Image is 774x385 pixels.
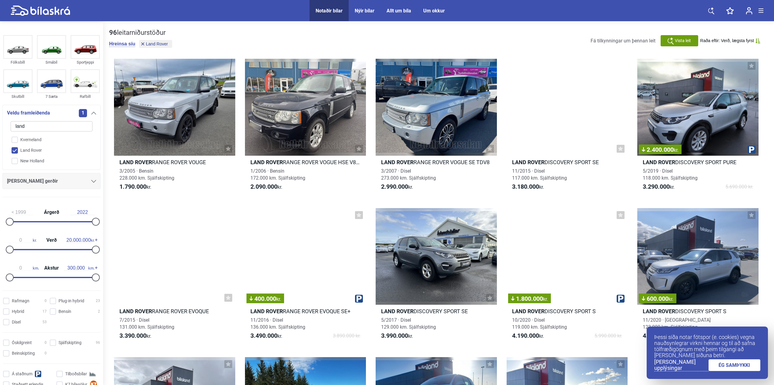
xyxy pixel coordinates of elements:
div: Sportjeppi [71,59,100,66]
span: kr. [674,147,679,153]
span: kr. [8,237,37,243]
b: Land Rover [643,159,675,165]
span: 17 [42,308,47,315]
span: 96 [96,340,100,346]
b: 4.190.000 [512,332,539,339]
span: 5.990.000 kr. [595,332,622,340]
div: Um okkur [423,8,445,14]
span: Raða eftir: Verð, lægsta fyrst [700,38,754,43]
span: Tilboðsbílar [65,371,87,377]
img: parking.png [748,146,756,154]
button: Hreinsa síu [109,41,135,47]
h2: RANGE ROVER EVOQUE SE+ [245,308,366,315]
span: 5.690.000 kr. [725,183,753,191]
span: 1 [79,109,87,117]
a: Land RoverDISCOVERY SPORT SE5/2017 · Dísel129.000 km. Sjálfskipting3.990.000kr. [376,208,497,345]
span: kr. [250,332,282,340]
span: Óskilgreint [12,340,32,346]
h2: DISCOVERY SPORT SE [507,159,628,166]
a: 400.000kr.Land RoverRANGE ROVER EVOQUE SE+11/2016 · Dísel136.000 km. Sjálfskipting3.490.000kr.3.8... [245,208,366,345]
img: parking.png [617,295,625,303]
a: Land RoverDISCOVERY SPORT SE11/2015 · Dísel117.000 km. Sjálfskipting3.180.000kr. [507,59,628,196]
span: 1/2006 · Bensín 172.000 km. Sjálfskipting [250,168,305,181]
span: kr. [543,296,548,302]
b: 2.990.000 [381,183,408,190]
span: 600.000 [642,296,673,302]
b: Land Rover [250,308,283,314]
b: Land Rover [512,159,544,165]
h2: DISCOVERY SPORT SE [376,308,497,315]
h2: DISCOVERY SPORT S [507,308,628,315]
span: km. [8,265,39,271]
span: kr. [66,237,95,243]
span: kr. [643,332,675,340]
span: kr. [643,183,675,191]
span: Land Rover [146,42,168,46]
a: 1.800.000kr.Land RoverDISCOVERY SPORT S10/2020 · Dísel119.000 km. Sjálfskipting4.190.000kr.5.990.... [507,208,628,345]
span: Plug-in hybrid [59,298,84,304]
span: Verð [45,238,58,243]
span: 3.890.000 kr. [333,332,360,340]
b: Land Rover [119,159,152,165]
div: Skutbíll [3,93,32,100]
span: 3/2005 · Bensín 228.000 km. Sjálfskipting [119,168,174,181]
b: Land Rover [643,308,675,314]
div: 7 Sæta [37,93,66,100]
span: kr. [381,183,413,191]
span: kr. [119,183,151,191]
span: 2.400.000 [642,147,679,153]
span: 0 [45,350,47,357]
span: 10/2020 · Dísel 119.000 km. Sjálfskipting [512,317,567,330]
a: 2.400.000kr.Land RoverDISCOVERY SPORT PURE5/2019 · Dísel118.000 km. Sjálfskipting3.290.000kr.5.69... [637,59,759,196]
div: Smábíl [37,59,66,66]
b: Land Rover [250,159,283,165]
a: Land RoverRANGE ROVER VOGUE SE TDV83/2007 · Dísel273.000 km. Sjálfskipting2.990.000kr. [376,59,497,196]
span: Á staðnum [12,371,32,377]
span: Hybrid [12,308,24,315]
img: parking.png [355,295,363,303]
span: kr. [381,332,413,340]
span: 0 [45,298,47,304]
b: Land Rover [381,308,414,314]
span: kr. [276,296,281,302]
div: Rafbíll [71,93,100,100]
span: 1.800.000 [511,296,548,302]
span: kr. [512,183,544,191]
h2: RANGE ROVER EVOQUE [114,308,235,315]
a: Notaðir bílar [316,8,343,14]
span: [PERSON_NAME] gerðir [7,177,58,185]
span: Dísel [12,319,21,325]
b: 96 [109,29,117,36]
b: 3.390.000 [119,332,146,339]
span: 0 [45,340,47,346]
h2: RANGE ROVER VOGUE HSE V8 SUPERCHARGED [245,159,366,166]
h2: DISCOVERY SPORT PURE [637,159,759,166]
b: 1.790.000 [119,183,146,190]
span: 5/2019 · Dísel 118.000 km. Sjálfskipting [643,168,698,181]
span: 23 [96,298,100,304]
div: Fólksbíll [3,59,32,66]
a: 600.000kr.Land RoverDISCOVERY SPORT S11/2020 · [GEOGRAPHIC_DATA]123.000 km. Sjálfskipting4.190.00... [637,208,759,345]
b: Land Rover [512,308,544,314]
h2: DISCOVERY SPORT S [637,308,759,315]
b: 3.490.000 [250,332,277,339]
a: Allt um bíla [387,8,411,14]
a: Land RoverRANGE ROVER VOGUE HSE V8 SUPERCHARGED1/2006 · Bensín172.000 km. Sjálfskipting2.090.000kr. [245,59,366,196]
div: leitarniðurstöður [109,29,174,37]
span: 400.000 [250,296,281,302]
span: kr. [512,332,544,340]
span: 7/2015 · Dísel 131.000 km. Sjálfskipting [119,317,174,330]
span: 11/2015 · Dísel 117.000 km. Sjálfskipting [512,168,567,181]
span: 11/2020 · [GEOGRAPHIC_DATA] 123.000 km. Sjálfskipting [643,317,711,330]
a: Land RoverRANGE ROVER VOUGE3/2005 · Bensín228.000 km. Sjálfskipting1.790.000kr. [114,59,235,196]
span: 5/2017 · Dísel 129.000 km. Sjálfskipting [381,317,436,330]
span: Vista leit [675,38,691,44]
span: kr. [250,183,282,191]
button: Land Rover [139,40,172,48]
b: 3.290.000 [643,183,670,190]
a: [PERSON_NAME] upplýsingar [654,359,709,371]
span: Beinskipting [12,350,35,357]
b: Land Rover [381,159,414,165]
span: 2 [98,308,100,315]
